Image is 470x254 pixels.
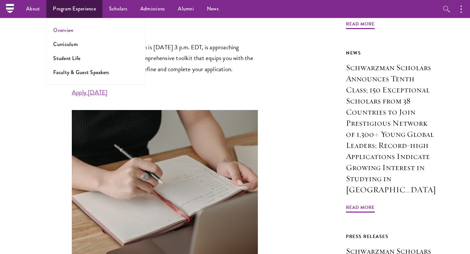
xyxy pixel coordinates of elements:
span: Read More [346,20,375,30]
a: Faculty & Guest Speakers [53,69,109,76]
a: Curriculum [53,40,78,48]
a: Apply [DATE] [72,87,107,97]
a: Student Life [53,55,80,62]
a: News Schwarzman Scholars Announces Tenth Class; 150 Exceptional Scholars from 38 Countries to Joi... [346,49,437,214]
div: News [346,49,437,57]
span: Read More [346,203,375,214]
div: Press Releases [346,232,437,241]
p: The application deadline, which is [DATE] 3 p.m. EDT, is approaching quickly, so we’ve curated a ... [72,42,258,74]
a: Overview [53,26,73,34]
h3: Schwarzman Scholars Announces Tenth Class; 150 Exceptional Scholars from 38 Countries to Join Pre... [346,62,437,195]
